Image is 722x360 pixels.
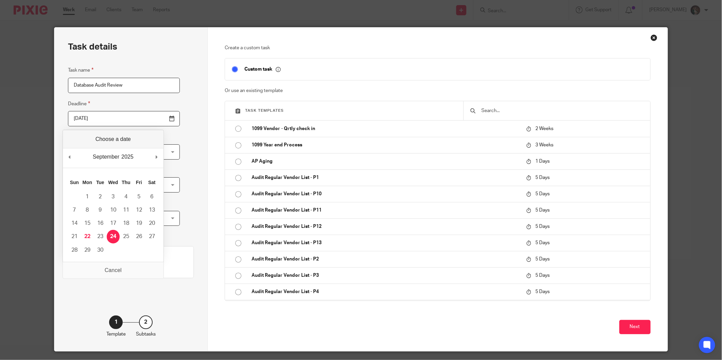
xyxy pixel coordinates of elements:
[120,230,133,243] button: 25
[94,244,107,257] button: 30
[225,87,651,94] p: Or use an existing template
[96,180,104,185] abbr: Tuesday
[252,272,519,279] p: Audit Regular Vendor List - P3
[66,152,73,162] button: Previous Month
[536,208,550,213] span: 5 Days
[651,34,657,41] div: Close this dialog window
[120,203,133,217] button: 11
[536,175,550,180] span: 5 Days
[68,41,117,53] h2: Task details
[94,217,107,230] button: 16
[107,190,120,203] button: 3
[107,203,120,217] button: 10
[136,331,156,338] p: Subtasks
[145,190,158,203] button: 6
[252,288,519,295] p: Audit Regular Vendor List - P4
[68,100,90,108] label: Deadline
[68,217,81,230] button: 14
[81,190,94,203] button: 1
[68,203,81,217] button: 7
[107,217,120,230] button: 17
[109,316,123,329] div: 1
[536,257,550,262] span: 5 Days
[244,66,281,72] p: Custom task
[536,289,550,294] span: 5 Days
[122,180,130,185] abbr: Thursday
[68,78,180,93] input: Task name
[83,180,92,185] abbr: Monday
[536,143,554,147] span: 3 Weeks
[536,192,550,196] span: 5 Days
[536,126,554,131] span: 2 Weeks
[252,239,519,246] p: Audit Regular Vendor List - P13
[81,230,94,243] button: 22
[252,207,519,214] p: Audit Regular Vendor List - P11
[252,191,519,197] p: Audit Regular Vendor List - P10
[145,203,158,217] button: 13
[68,230,81,243] button: 21
[148,180,156,185] abbr: Saturday
[94,230,107,243] button: 23
[536,240,550,245] span: 5 Days
[68,244,81,257] button: 28
[73,260,188,267] p: [PERSON_NAME] Baby's Charleston
[136,180,142,185] abbr: Friday
[108,180,118,185] abbr: Wednesday
[145,217,158,230] button: 20
[120,217,133,230] button: 18
[94,190,107,203] button: 2
[81,217,94,230] button: 15
[252,158,519,165] p: AP Aging
[252,125,519,132] p: 1099 Vendor - Qrtly check in
[153,152,160,162] button: Next Month
[536,159,550,164] span: 1 Days
[133,190,145,203] button: 5
[94,203,107,217] button: 9
[536,224,550,229] span: 5 Days
[120,190,133,203] button: 4
[252,142,519,148] p: 1099 Year end Process
[92,152,120,162] div: September
[133,230,145,243] button: 26
[252,223,519,230] p: Audit Regular Vendor List - P12
[225,44,651,51] p: Create a custom task
[245,109,284,112] span: Task templates
[133,217,145,230] button: 19
[145,230,158,243] button: 27
[481,107,643,114] input: Search...
[133,203,145,217] button: 12
[120,152,135,162] div: 2025
[252,256,519,263] p: Audit Regular Vendor List - P2
[536,273,550,278] span: 5 Days
[619,320,651,335] button: Next
[81,203,94,217] button: 8
[107,230,120,243] button: 24
[252,174,519,181] p: Audit Regular Vendor List - P1
[68,66,93,74] label: Task name
[70,180,79,185] abbr: Sunday
[81,244,94,257] button: 29
[68,111,180,126] input: Use the arrow keys to pick a date
[139,316,153,329] div: 2
[106,331,126,338] p: Template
